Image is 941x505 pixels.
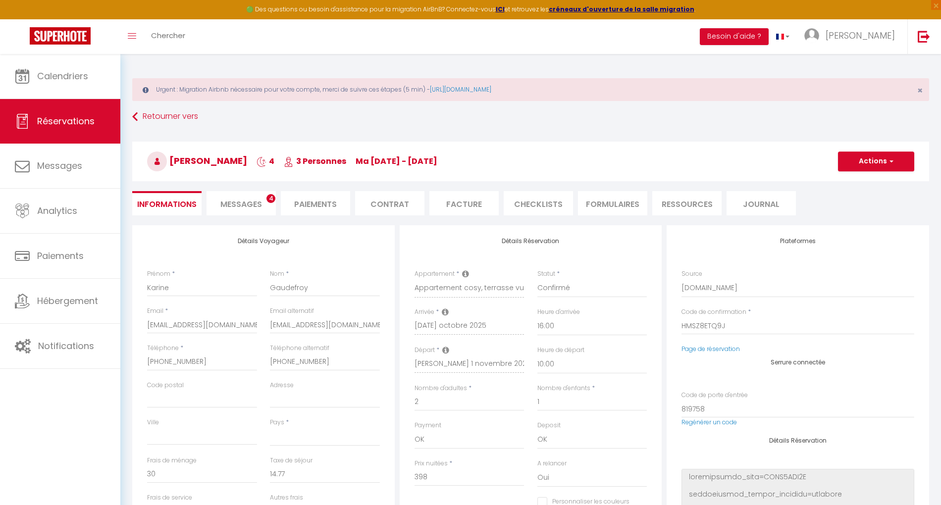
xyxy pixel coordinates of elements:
[147,456,197,465] label: Frais de ménage
[147,418,159,427] label: Ville
[415,459,448,468] label: Prix nuitées
[681,391,748,400] label: Code de porte d'entrée
[504,191,573,215] li: CHECKLISTS
[496,5,505,13] a: ICI
[681,418,737,426] a: Regénérer un code
[537,459,567,468] label: A relancer
[281,191,350,215] li: Paiements
[804,28,819,43] img: ...
[681,269,702,279] label: Source
[537,421,561,430] label: Deposit
[147,238,380,245] h4: Détails Voyageur
[147,381,184,390] label: Code postal
[681,307,746,317] label: Code de confirmation
[147,306,163,316] label: Email
[415,384,467,393] label: Nombre d'adultes
[270,344,329,353] label: Téléphone alternatif
[38,340,94,352] span: Notifications
[838,151,914,171] button: Actions
[37,159,82,172] span: Messages
[917,86,923,95] button: Close
[727,191,796,215] li: Journal
[415,346,435,355] label: Départ
[270,418,284,427] label: Pays
[356,155,437,167] span: ma [DATE] - [DATE]
[270,306,314,316] label: Email alternatif
[270,269,284,279] label: Nom
[537,307,580,317] label: Heure d'arrivée
[549,5,694,13] a: créneaux d'ouverture de la salle migration
[430,85,491,94] a: [URL][DOMAIN_NAME]
[151,30,185,41] span: Chercher
[270,381,294,390] label: Adresse
[700,28,769,45] button: Besoin d'aide ?
[429,191,499,215] li: Facture
[918,30,930,43] img: logout
[415,238,647,245] h4: Détails Réservation
[37,250,84,262] span: Paiements
[681,345,740,353] a: Page de réservation
[284,155,346,167] span: 3 Personnes
[270,456,313,465] label: Taxe de séjour
[147,154,247,167] span: [PERSON_NAME]
[537,346,584,355] label: Heure de départ
[132,108,929,126] a: Retourner vers
[37,204,77,217] span: Analytics
[37,295,98,307] span: Hébergement
[917,84,923,97] span: ×
[220,199,262,210] span: Messages
[132,191,202,215] li: Informations
[37,115,95,127] span: Réservations
[355,191,424,215] li: Contrat
[681,437,914,444] h4: Détails Réservation
[537,269,555,279] label: Statut
[144,19,193,54] a: Chercher
[132,78,929,101] div: Urgent : Migration Airbnb nécessaire pour votre compte, merci de suivre ces étapes (5 min) -
[681,238,914,245] h4: Plateformes
[37,70,88,82] span: Calendriers
[147,344,179,353] label: Téléphone
[415,269,455,279] label: Appartement
[30,27,91,45] img: Super Booking
[826,29,895,42] span: [PERSON_NAME]
[578,191,647,215] li: FORMULAIRES
[797,19,907,54] a: ... [PERSON_NAME]
[652,191,722,215] li: Ressources
[415,421,441,430] label: Payment
[257,155,274,167] span: 4
[681,359,914,366] h4: Serrure connectée
[147,493,192,503] label: Frais de service
[415,307,434,317] label: Arrivée
[270,493,303,503] label: Autres frais
[537,384,590,393] label: Nombre d'enfants
[266,194,275,203] span: 4
[147,269,170,279] label: Prénom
